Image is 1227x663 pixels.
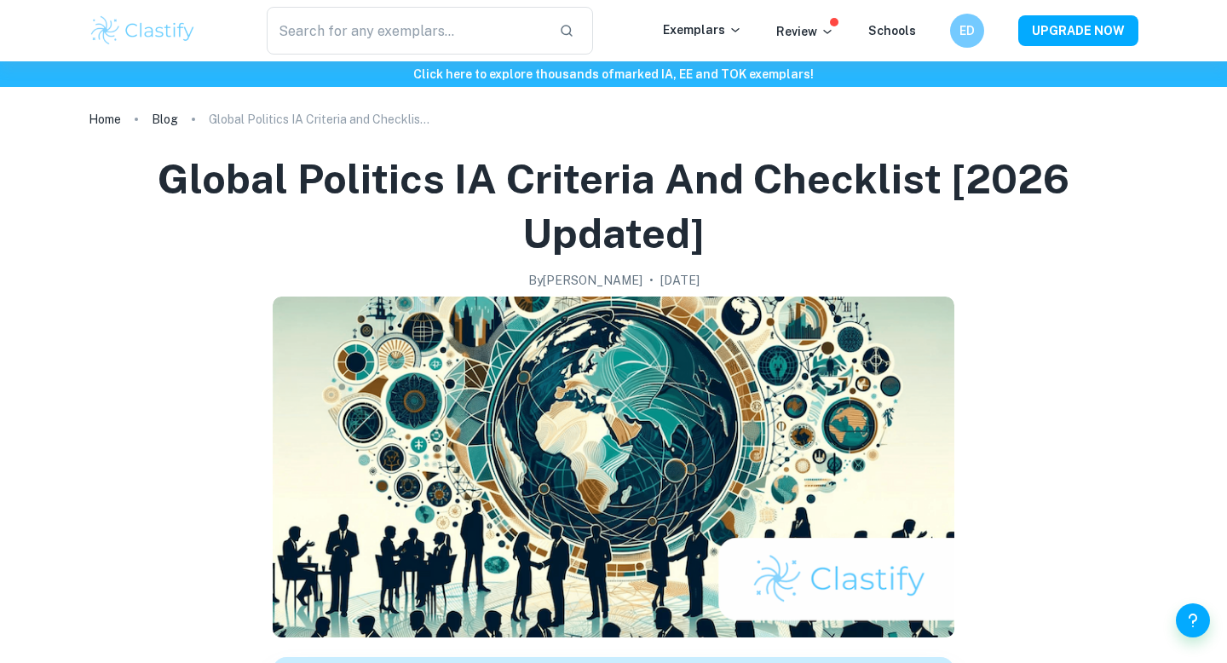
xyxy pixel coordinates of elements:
img: Global Politics IA Criteria and Checklist [2026 updated] cover image [273,297,954,637]
button: ED [950,14,984,48]
img: Clastify logo [89,14,197,48]
h1: Global Politics IA Criteria and Checklist [2026 updated] [109,152,1118,261]
h6: ED [958,21,977,40]
h2: By [PERSON_NAME] [528,271,642,290]
a: Blog [152,107,178,131]
p: Exemplars [663,20,742,39]
p: Global Politics IA Criteria and Checklist [2026 updated] [209,110,430,129]
button: Help and Feedback [1176,603,1210,637]
a: Schools [868,24,916,37]
button: UPGRADE NOW [1018,15,1138,46]
a: Home [89,107,121,131]
p: Review [776,22,834,41]
h2: [DATE] [660,271,700,290]
input: Search for any exemplars... [267,7,545,55]
h6: Click here to explore thousands of marked IA, EE and TOK exemplars ! [3,65,1224,84]
p: • [649,271,654,290]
